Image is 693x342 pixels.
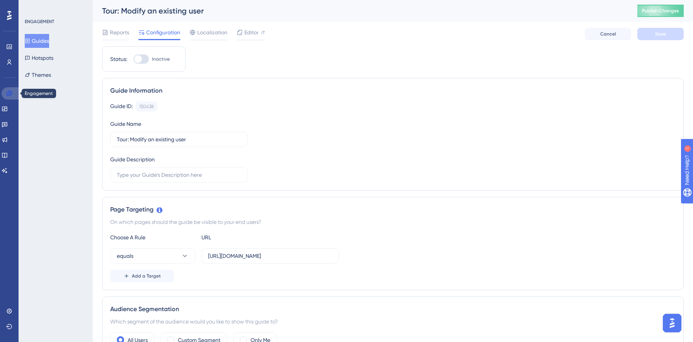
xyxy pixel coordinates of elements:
[110,248,195,264] button: equals
[54,4,56,10] div: 1
[642,8,679,14] span: Publish Changes
[201,233,287,242] div: URL
[110,217,676,227] div: On which pages should the guide be visible to your end users?
[585,28,631,40] button: Cancel
[117,171,241,179] input: Type your Guide’s Description here
[117,251,133,261] span: equals
[110,233,195,242] div: Choose A Rule
[25,51,53,65] button: Hotspots
[18,2,48,11] span: Need Help?
[110,86,676,95] div: Guide Information
[197,28,227,37] span: Localization
[110,270,174,282] button: Add a Target
[244,28,259,37] span: Editor
[110,54,127,64] div: Status:
[637,5,684,17] button: Publish Changes
[110,102,133,112] div: Guide ID:
[152,56,170,62] span: Inactive
[25,34,49,48] button: Guides
[661,312,684,335] iframe: UserGuiding AI Assistant Launcher
[117,135,241,144] input: Type your Guide’s Name here
[139,103,154,110] div: 150438
[110,28,129,37] span: Reports
[102,5,618,16] div: Tour: Modify an existing user
[600,31,616,37] span: Cancel
[110,317,676,326] div: Which segment of the audience would you like to show this guide to?
[110,305,676,314] div: Audience Segmentation
[637,28,684,40] button: Save
[110,205,676,214] div: Page Targeting
[132,273,161,279] span: Add a Target
[146,28,180,37] span: Configuration
[25,19,54,25] div: ENGAGEMENT
[110,119,141,129] div: Guide Name
[208,252,333,260] input: yourwebsite.com/path
[655,31,666,37] span: Save
[25,68,51,82] button: Themes
[110,155,155,164] div: Guide Description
